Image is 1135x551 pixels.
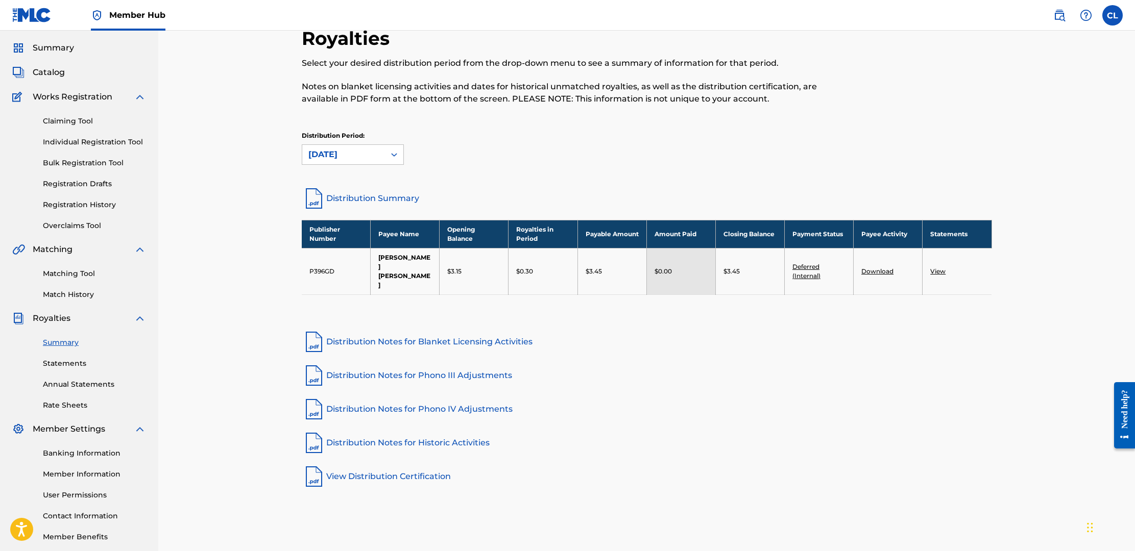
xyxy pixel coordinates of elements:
[302,397,326,421] img: pdf
[930,267,946,275] a: View
[1084,502,1135,551] iframe: Chat Widget
[302,464,326,489] img: pdf
[91,9,103,21] img: Top Rightsholder
[516,267,533,276] p: $0.30
[43,448,146,459] a: Banking Information
[715,220,784,248] th: Closing Balance
[33,91,112,103] span: Works Registration
[43,490,146,500] a: User Permissions
[33,312,70,324] span: Royalties
[12,42,25,54] img: Summary
[302,363,992,388] a: Distribution Notes for Phono III Adjustments
[302,81,833,105] p: Notes on blanket licensing activities and dates for historical unmatched royalties, as well as th...
[12,8,52,22] img: MLC Logo
[440,220,509,248] th: Opening Balance
[854,220,923,248] th: Payee Activity
[12,423,25,435] img: Member Settings
[43,289,146,300] a: Match History
[723,267,740,276] p: $3.45
[302,220,371,248] th: Publisher Number
[43,179,146,189] a: Registration Drafts
[1076,5,1096,26] div: Help
[784,220,853,248] th: Payment Status
[43,379,146,390] a: Annual Statements
[792,263,820,280] a: Deferred (Internal)
[33,243,73,256] span: Matching
[1049,5,1070,26] a: Public Search
[509,220,577,248] th: Royalties in Period
[43,511,146,521] a: Contact Information
[447,267,462,276] p: $3.15
[43,137,146,147] a: Individual Registration Tool
[302,330,326,354] img: pdf
[43,199,146,210] a: Registration History
[302,131,404,140] p: Distribution Period:
[302,186,992,211] a: Distribution Summary
[308,148,379,161] div: [DATE]
[43,532,146,542] a: Member Benefits
[371,220,440,248] th: Payee Name
[43,220,146,231] a: Overclaims Tool
[1087,512,1093,543] div: Drag
[302,363,326,388] img: pdf
[923,220,992,248] th: Statements
[134,312,146,324] img: expand
[12,42,74,54] a: SummarySummary
[43,400,146,411] a: Rate Sheets
[586,267,602,276] p: $3.45
[1106,373,1135,458] iframe: Resource Center
[577,220,646,248] th: Payable Amount
[1053,9,1066,21] img: search
[861,267,893,275] a: Download
[655,267,672,276] p: $0.00
[134,423,146,435] img: expand
[12,312,25,324] img: Royalties
[302,248,371,294] td: P396GD
[302,431,326,455] img: pdf
[43,337,146,348] a: Summary
[302,464,992,489] a: View Distribution Certification
[302,431,992,455] a: Distribution Notes for Historic Activities
[1102,5,1123,26] div: User Menu
[302,27,395,50] h2: Royalties
[43,469,146,480] a: Member Information
[302,186,326,211] img: distribution-summary-pdf
[33,423,105,435] span: Member Settings
[302,397,992,421] a: Distribution Notes for Phono IV Adjustments
[302,57,833,69] p: Select your desired distribution period from the drop-down menu to see a summary of information f...
[12,91,26,103] img: Works Registration
[12,66,65,79] a: CatalogCatalog
[43,268,146,279] a: Matching Tool
[43,116,146,127] a: Claiming Tool
[12,66,25,79] img: Catalog
[109,9,165,21] span: Member Hub
[134,91,146,103] img: expand
[12,243,25,256] img: Matching
[371,248,440,294] td: [PERSON_NAME] [PERSON_NAME]
[302,330,992,354] a: Distribution Notes for Blanket Licensing Activities
[33,42,74,54] span: Summary
[33,66,65,79] span: Catalog
[134,243,146,256] img: expand
[43,158,146,168] a: Bulk Registration Tool
[1080,9,1092,21] img: help
[646,220,715,248] th: Amount Paid
[43,358,146,369] a: Statements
